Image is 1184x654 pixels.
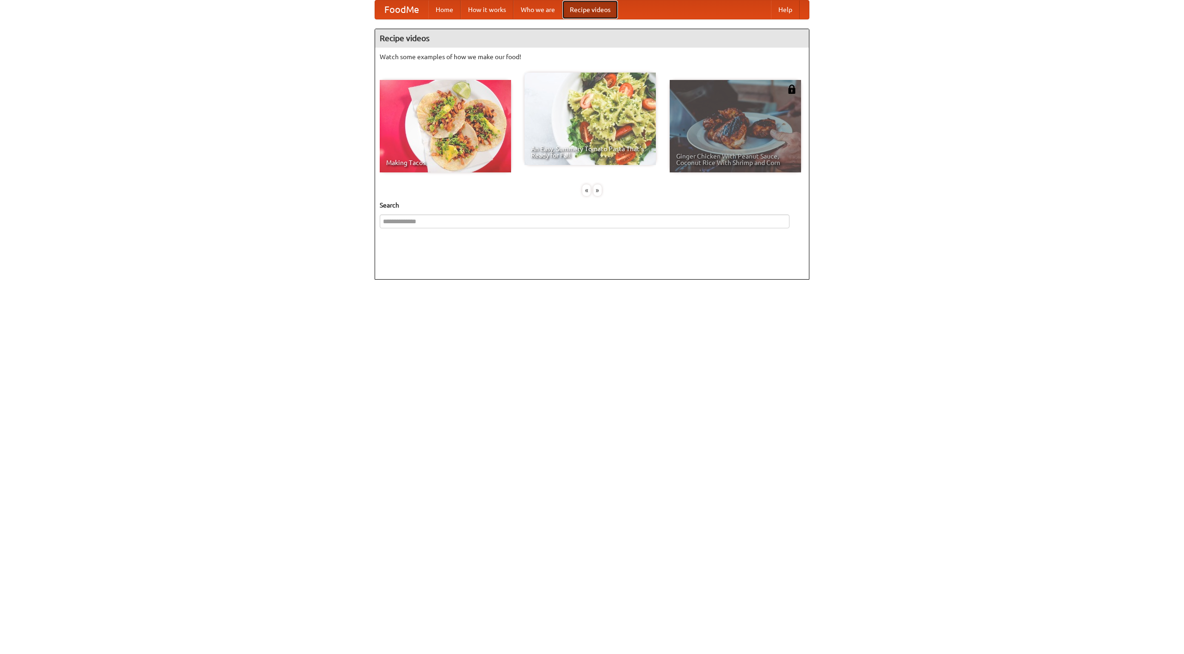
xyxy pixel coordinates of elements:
a: FoodMe [375,0,428,19]
a: Recipe videos [562,0,618,19]
div: « [582,184,591,196]
a: Who we are [513,0,562,19]
a: Help [771,0,800,19]
a: Making Tacos [380,80,511,172]
div: » [593,184,602,196]
a: Home [428,0,461,19]
p: Watch some examples of how we make our food! [380,52,804,61]
a: An Easy, Summery Tomato Pasta That's Ready for Fall [524,73,656,165]
a: How it works [461,0,513,19]
span: Making Tacos [386,159,505,166]
img: 483408.png [787,85,796,94]
h4: Recipe videos [375,29,809,48]
span: An Easy, Summery Tomato Pasta That's Ready for Fall [531,146,649,159]
h5: Search [380,201,804,210]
